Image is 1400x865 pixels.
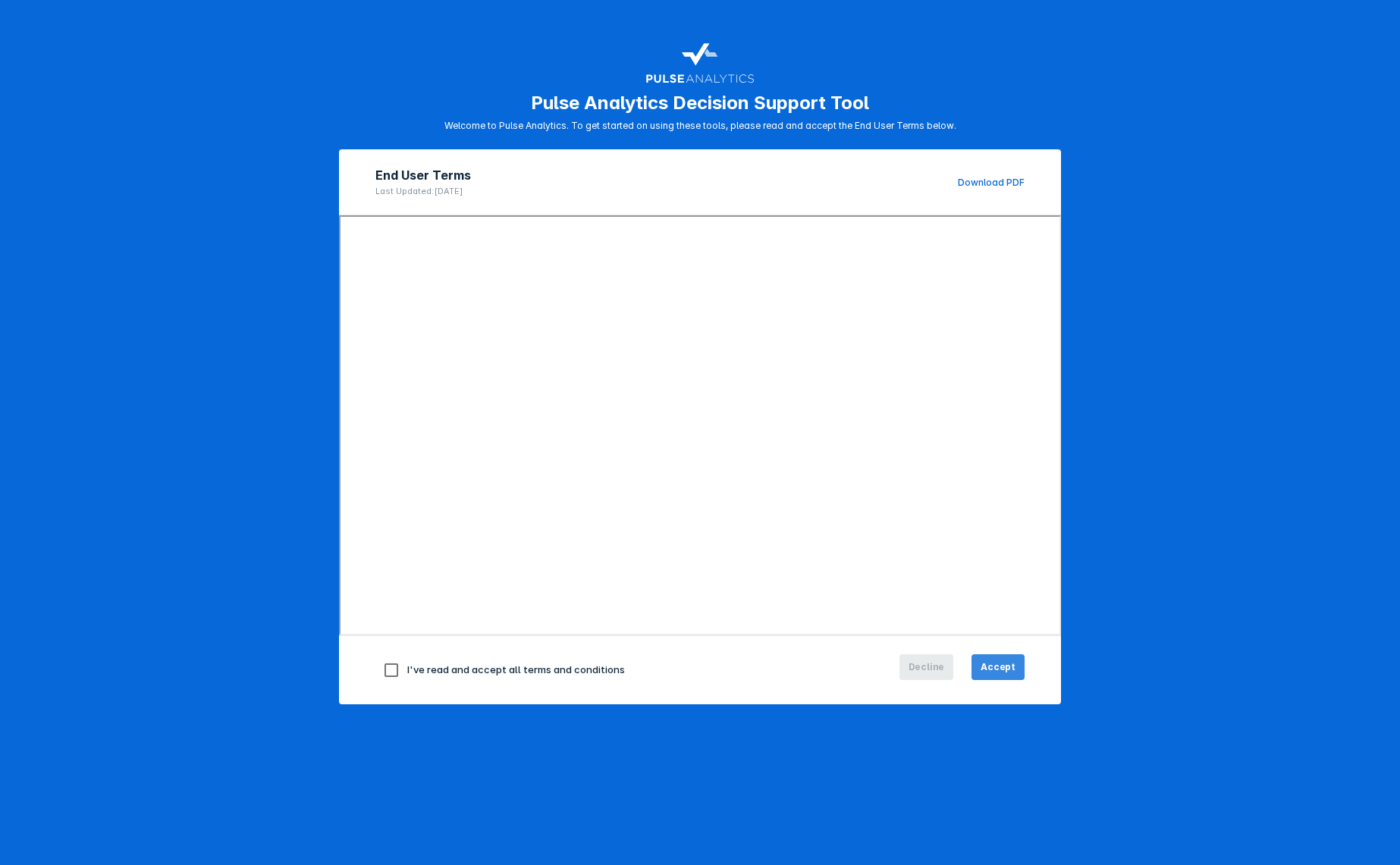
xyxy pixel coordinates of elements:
button: Decline [899,654,954,680]
img: pulse-logo-user-terms.svg [645,36,755,86]
span: I've read and accept all terms and conditions [407,663,625,675]
h2: End User Terms [375,168,471,183]
p: Welcome to Pulse Analytics. To get started on using these tools, please read and accept the End U... [444,120,956,131]
h1: Pulse Analytics Decision Support Tool [531,92,869,114]
span: Accept [981,660,1015,674]
span: Decline [909,660,945,674]
a: Download PDF [958,177,1025,188]
p: Last Updated: [DATE] [375,186,471,196]
button: Accept [972,654,1025,680]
